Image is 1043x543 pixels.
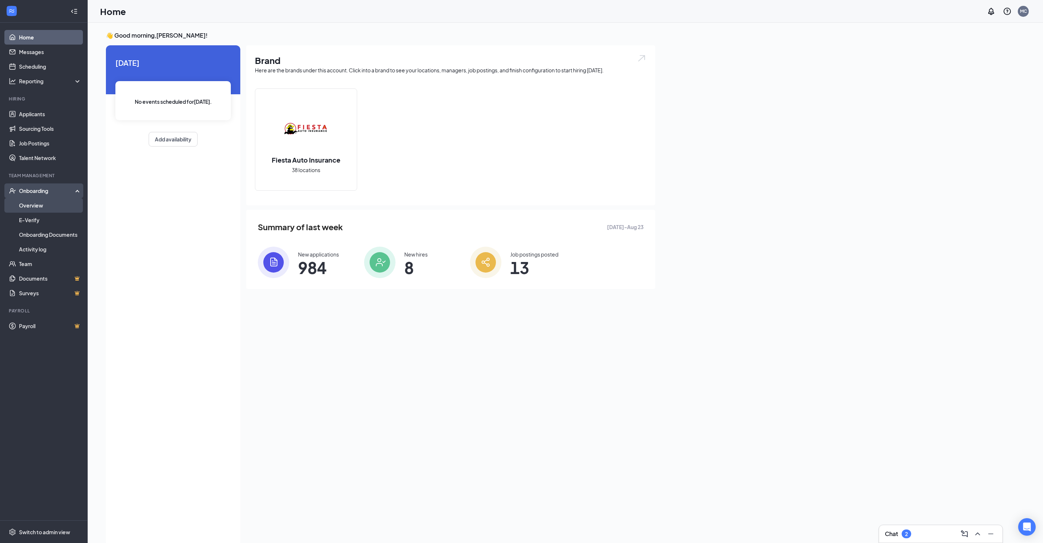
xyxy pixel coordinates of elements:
[470,247,501,278] img: icon
[19,286,81,300] a: SurveysCrown
[100,5,126,18] h1: Home
[607,223,643,231] span: [DATE] - Aug 23
[510,261,558,274] span: 13
[9,172,80,179] div: Team Management
[9,96,80,102] div: Hiring
[19,107,81,121] a: Applicants
[960,529,969,538] svg: ComposeMessage
[404,261,428,274] span: 8
[9,308,80,314] div: Payroll
[19,59,81,74] a: Scheduling
[19,319,81,333] a: PayrollCrown
[149,132,198,147] button: Add availability
[258,247,289,278] img: icon
[637,54,646,62] img: open.6027fd2a22e1237b5b06.svg
[19,151,81,165] a: Talent Network
[19,30,81,45] a: Home
[19,257,81,271] a: Team
[986,529,995,538] svg: Minimize
[298,251,339,258] div: New applications
[19,227,81,242] a: Onboarding Documents
[987,7,996,16] svg: Notifications
[115,57,231,68] span: [DATE]
[9,77,16,85] svg: Analysis
[973,529,982,538] svg: ChevronUp
[19,187,75,194] div: Onboarding
[510,251,558,258] div: Job postings posted
[264,155,348,164] h2: Fiesta Auto Insurance
[364,247,396,278] img: icon
[1020,8,1027,14] div: MC
[985,528,997,540] button: Minimize
[106,31,655,39] h3: 👋 Good morning, [PERSON_NAME] !
[255,54,646,67] h1: Brand
[19,77,82,85] div: Reporting
[905,531,908,537] div: 2
[885,530,898,538] h3: Chat
[70,8,78,15] svg: Collapse
[19,198,81,213] a: Overview
[292,166,320,174] span: 38 locations
[959,528,970,540] button: ComposeMessage
[19,213,81,227] a: E-Verify
[404,251,428,258] div: New hires
[19,271,81,286] a: DocumentsCrown
[258,221,343,233] span: Summary of last week
[19,136,81,151] a: Job Postings
[283,106,329,152] img: Fiesta Auto Insurance
[1018,518,1036,536] div: Open Intercom Messenger
[19,528,70,536] div: Switch to admin view
[19,121,81,136] a: Sourcing Tools
[135,98,212,106] span: No events scheduled for [DATE] .
[19,45,81,59] a: Messages
[8,7,15,15] svg: WorkstreamLogo
[298,261,339,274] span: 984
[1003,7,1012,16] svg: QuestionInfo
[9,187,16,194] svg: UserCheck
[972,528,983,540] button: ChevronUp
[19,242,81,257] a: Activity log
[255,67,646,74] div: Here are the brands under this account. Click into a brand to see your locations, managers, job p...
[9,528,16,536] svg: Settings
